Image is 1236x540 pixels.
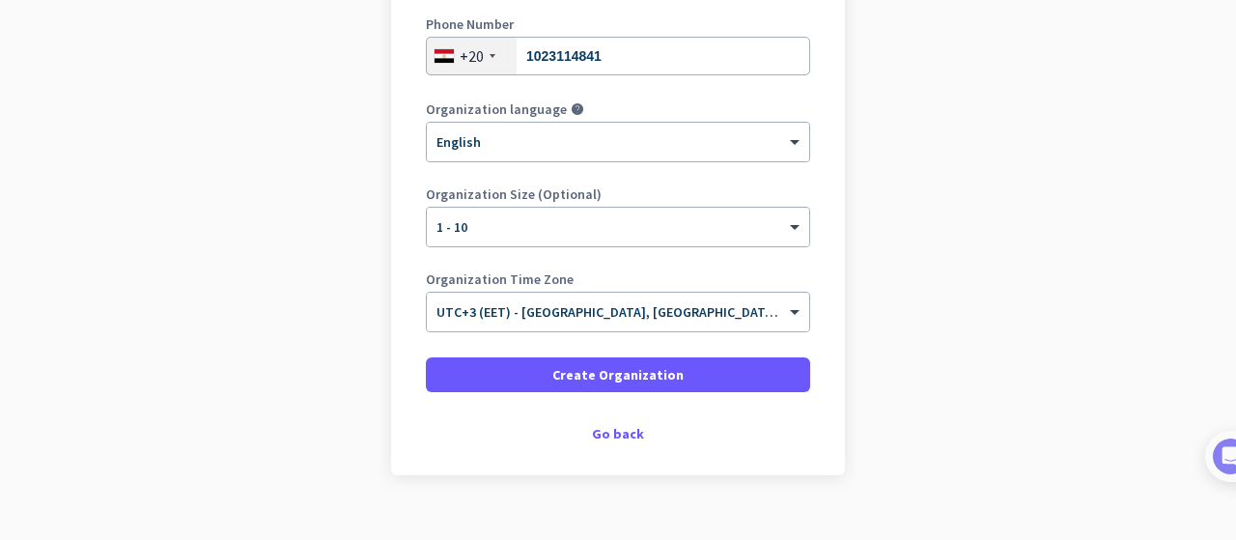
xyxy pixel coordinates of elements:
[426,427,810,441] div: Go back
[571,102,584,116] i: help
[426,17,810,31] label: Phone Number
[426,37,810,75] input: 2 34567890
[426,102,567,116] label: Organization language
[426,187,810,201] label: Organization Size (Optional)
[460,46,484,66] div: +20
[552,365,684,384] span: Create Organization
[426,357,810,392] button: Create Organization
[426,272,810,286] label: Organization Time Zone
